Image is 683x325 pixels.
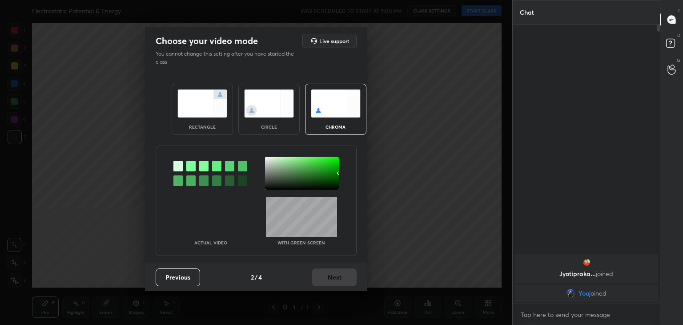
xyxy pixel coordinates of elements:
[156,35,258,47] h2: Choose your video mode
[244,89,294,118] img: circleScreenIcon.acc0effb.svg
[255,272,257,282] h4: /
[258,272,262,282] h4: 4
[513,0,541,24] p: Chat
[589,290,607,297] span: joined
[677,57,680,64] p: G
[318,125,354,129] div: chroma
[251,125,287,129] div: circle
[185,125,220,129] div: rectangle
[156,268,200,286] button: Previous
[566,289,575,298] img: d89acffa0b7b45d28d6908ca2ce42307.jpg
[596,269,613,278] span: joined
[520,270,652,277] p: Jyotipraka...
[678,7,680,14] p: T
[513,252,660,304] div: grid
[277,240,325,245] p: With green screen
[177,89,227,118] img: normalScreenIcon.ae25ed63.svg
[251,272,254,282] h4: 2
[311,89,361,118] img: chromaScreenIcon.c19ab0a0.svg
[319,38,349,44] h5: Live support
[582,258,591,267] img: 922e095d8a794c9fa4068583d59d0993.jpg
[677,32,680,39] p: D
[194,240,227,245] p: Actual Video
[579,290,589,297] span: You
[156,50,300,66] p: You cannot change this setting after you have started the class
